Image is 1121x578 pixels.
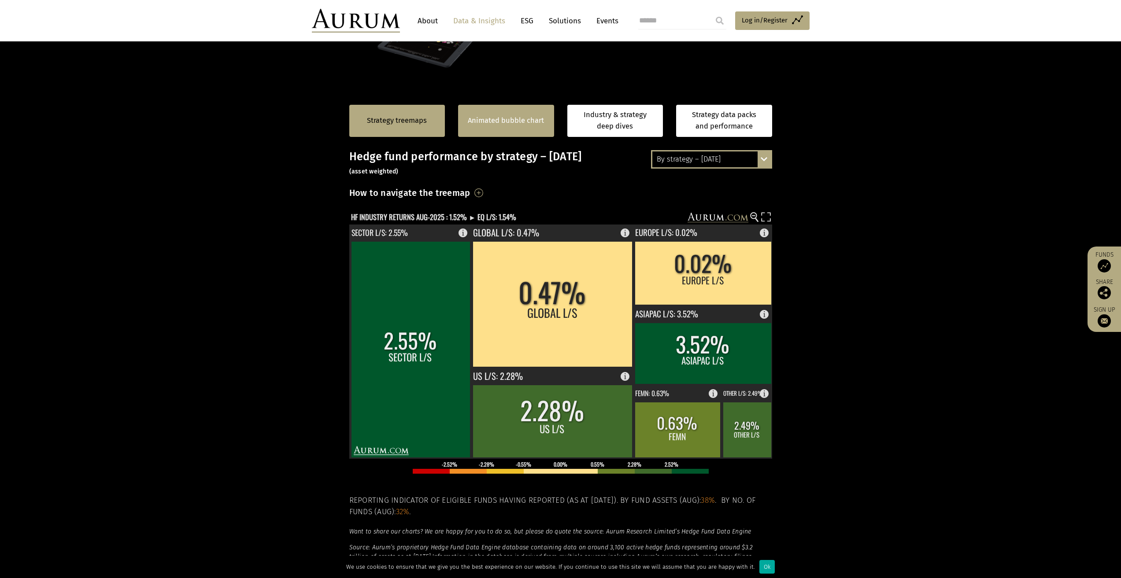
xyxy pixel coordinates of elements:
a: ESG [516,13,538,29]
small: (asset weighted) [349,168,399,175]
em: Want to share our charts? We are happy for you to do so, but please do quote the source: Aurum Re... [349,528,751,535]
a: Solutions [544,13,585,29]
img: Access Funds [1098,259,1111,272]
a: Sign up [1092,306,1117,328]
h3: How to navigate the treemap [349,185,470,200]
span: Log in/Register [742,15,788,26]
span: 38% [701,496,715,505]
span: 32% [396,507,410,516]
img: Share this post [1098,286,1111,299]
img: Sign up to our newsletter [1098,314,1111,328]
h5: Reporting indicator of eligible funds having reported (as at [DATE]). By fund assets (Aug): . By ... [349,495,772,518]
a: About [413,13,442,29]
img: Aurum [312,9,400,33]
div: Ok [759,560,775,574]
a: Strategy data packs and performance [676,105,772,137]
a: Funds [1092,251,1117,272]
a: Strategy treemaps [367,115,427,126]
a: Industry & strategy deep dives [567,105,663,137]
a: Data & Insights [449,13,510,29]
h3: Hedge fund performance by strategy – [DATE] [349,150,772,177]
a: Animated bubble chart [468,115,544,126]
div: By strategy – [DATE] [652,151,771,167]
div: Share [1092,279,1117,299]
input: Submit [711,12,729,29]
a: Log in/Register [735,11,810,30]
em: Source: Aurum’s proprietary Hedge Fund Data Engine database containing data on around 3,100 activ... [349,544,753,560]
a: Events [592,13,618,29]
